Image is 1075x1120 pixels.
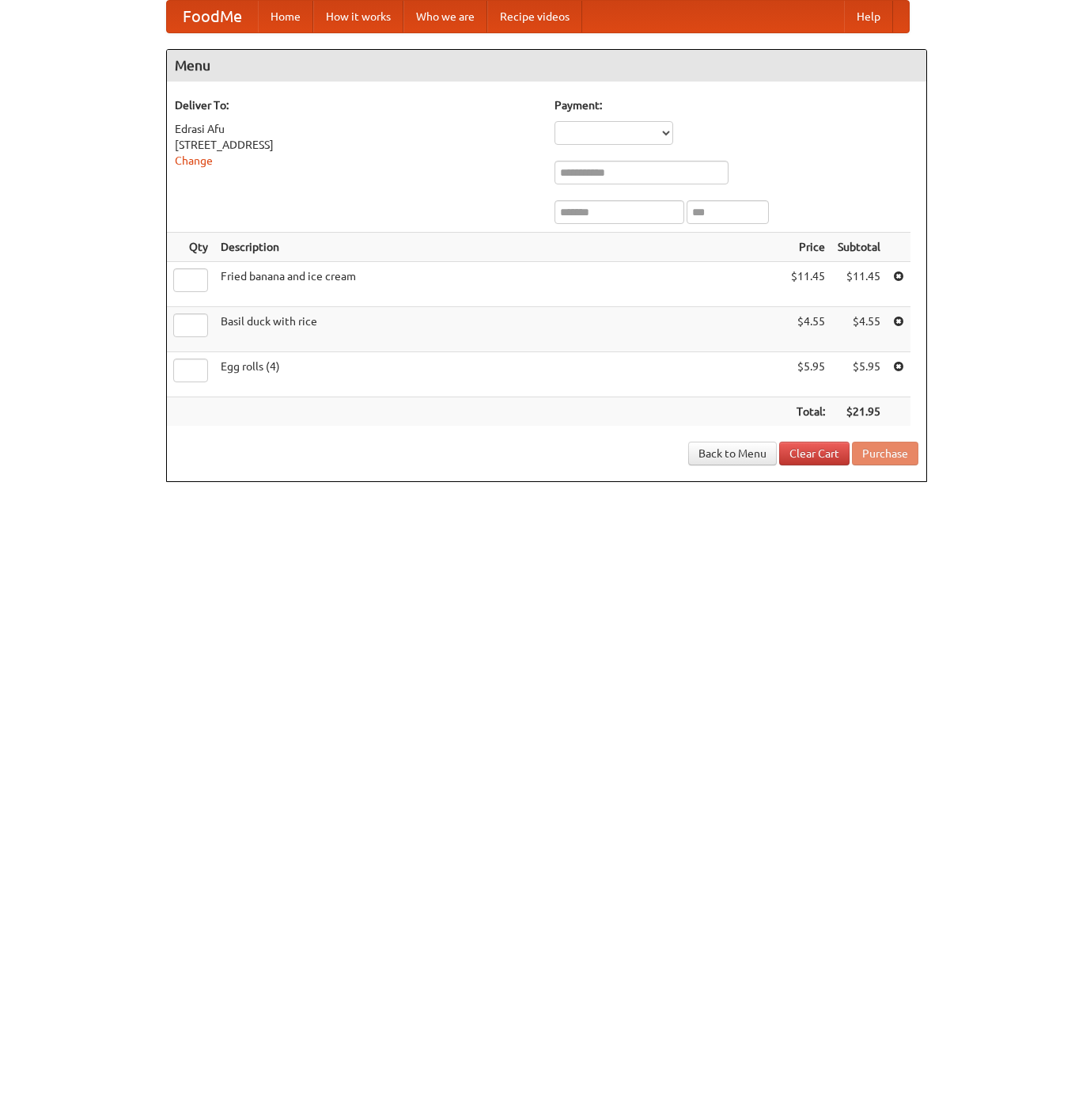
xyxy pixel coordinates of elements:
[831,397,887,427] th: $21.95
[403,1,487,32] a: Who we are
[175,121,539,137] div: Edrasi Afu
[167,1,258,32] a: FoodMe
[831,307,887,352] td: $4.55
[785,233,831,262] th: Price
[167,233,214,262] th: Qty
[831,233,887,262] th: Subtotal
[313,1,403,32] a: How it works
[175,154,213,167] a: Change
[831,352,887,397] td: $5.95
[214,352,785,397] td: Egg rolls (4)
[779,442,850,465] a: Clear Cart
[258,1,313,32] a: Home
[785,307,831,352] td: $4.55
[688,442,777,465] a: Back to Menu
[487,1,582,32] a: Recipe videos
[785,262,831,307] td: $11.45
[175,97,539,113] h5: Deliver To:
[831,262,887,307] td: $11.45
[214,262,785,307] td: Fried banana and ice cream
[214,233,785,262] th: Description
[785,352,831,397] td: $5.95
[175,137,539,153] div: [STREET_ADDRESS]
[167,50,926,82] h4: Menu
[844,1,893,32] a: Help
[214,307,785,352] td: Basil duck with rice
[852,442,918,465] button: Purchase
[785,397,831,427] th: Total:
[555,97,918,113] h5: Payment:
